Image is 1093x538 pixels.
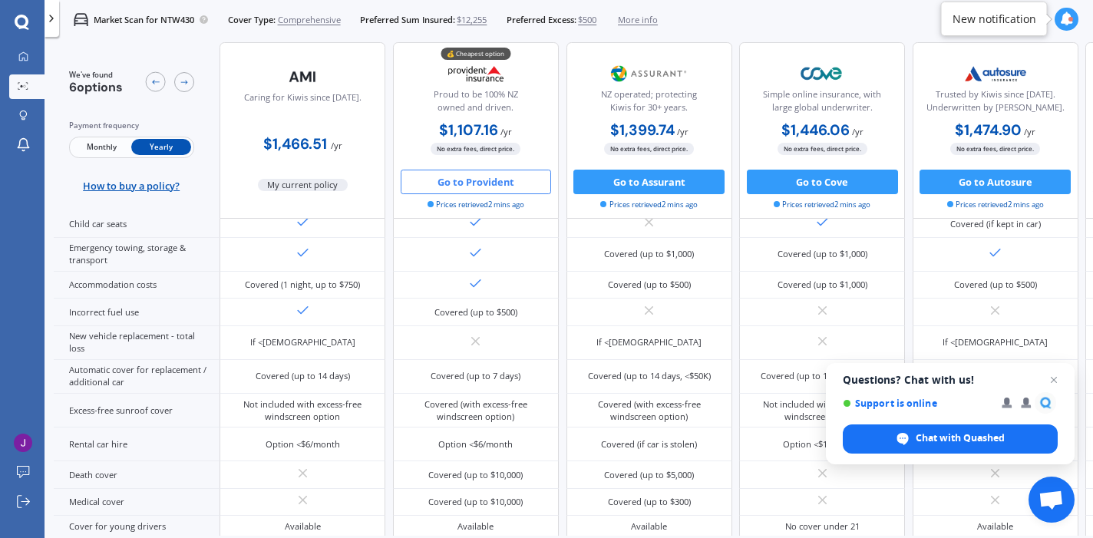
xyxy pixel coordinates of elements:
[610,120,675,140] b: $1,399.74
[1024,126,1035,137] span: / yr
[843,424,1058,454] div: Chat with Quashed
[54,210,220,237] div: Child car seats
[507,14,576,26] span: Preferred Excess:
[256,370,350,382] div: Covered (up to 14 days)
[601,438,697,451] div: Covered (if car is stolen)
[428,200,524,210] span: Prices retrieved 2 mins ago
[943,336,1048,348] div: If <[DEMOGRAPHIC_DATA]
[588,370,711,382] div: Covered (up to 14 days, <$50K)
[955,120,1022,140] b: $1,474.90
[435,58,517,89] img: Provident.png
[609,58,690,89] img: Assurant.png
[360,14,455,26] span: Preferred Sum Insured:
[131,140,191,156] span: Yearly
[1045,371,1063,389] span: Close chat
[596,336,702,348] div: If <[DEMOGRAPHIC_DATA]
[250,336,355,348] div: If <[DEMOGRAPHIC_DATA]
[404,88,548,119] div: Proud to be 100% NZ owned and driven.
[761,370,883,382] div: Covered (up to 14 days, <$80K)
[923,88,1068,119] div: Trusted by Kiwis since [DATE]. Underwritten by [PERSON_NAME].
[600,200,697,210] span: Prices retrieved 2 mins ago
[54,238,220,272] div: Emergency towing, storage & transport
[402,398,550,423] div: Covered (with excess-free windscreen option)
[618,14,658,26] span: More info
[785,520,860,533] div: No cover under 21
[331,140,342,151] span: / yr
[916,431,1005,445] span: Chat with Quashed
[947,200,1044,210] span: Prices retrieved 2 mins ago
[54,461,220,488] div: Death cover
[54,427,220,461] div: Rental car hire
[578,14,596,26] span: $500
[263,61,344,92] img: AMI-text-1.webp
[778,144,867,155] span: No extra fees, direct price.
[228,14,276,26] span: Cover Type:
[920,170,1071,194] button: Go to Autosure
[783,438,862,451] div: Option <$15/month
[69,70,123,81] span: We've found
[604,469,694,481] div: Covered (up to $5,000)
[54,326,220,360] div: New vehicle replacement - total loss
[576,398,723,423] div: Covered (with excess-free windscreen option)
[748,398,896,423] div: Not included with excess-free windscreen option
[500,126,512,137] span: / yr
[71,140,131,156] span: Monthly
[608,496,691,508] div: Covered (up to $300)
[401,170,552,194] button: Go to Provident
[428,469,523,481] div: Covered (up to $10,000)
[14,434,32,452] img: ACg8ocKh8jYvgXEINpOcPW-seSi5ABRyHX5X7o8vRN2YPfReeahHsQ=s96-c
[54,516,220,537] div: Cover for young drivers
[677,126,688,137] span: / yr
[852,126,864,137] span: / yr
[431,144,520,155] span: No extra fees, direct price.
[54,394,220,427] div: Excess-free sunroof cover
[266,438,340,451] div: Option <$6/month
[778,279,867,291] div: Covered (up to $1,000)
[83,180,180,192] span: How to buy a policy?
[604,248,694,260] div: Covered (up to $1,000)
[843,398,991,409] span: Support is online
[604,144,694,155] span: No extra fees, direct price.
[278,14,341,26] span: Comprehensive
[774,200,870,210] span: Prices retrieved 2 mins ago
[781,58,863,89] img: Cove.webp
[428,496,523,508] div: Covered (up to $10,000)
[54,360,220,394] div: Automatic cover for replacement / additional car
[608,279,691,291] div: Covered (up to $500)
[1029,477,1075,523] div: Open chat
[74,12,88,27] img: car.f15378c7a67c060ca3f3.svg
[54,489,220,516] div: Medical cover
[631,520,667,533] div: Available
[955,58,1036,89] img: Autosure.webp
[258,179,348,191] span: My current policy
[54,272,220,299] div: Accommodation costs
[229,398,377,423] div: Not included with excess-free windscreen option
[843,374,1058,386] span: Questions? Chat with us!
[244,91,362,122] div: Caring for Kiwis since [DATE].
[457,14,487,26] span: $12,255
[457,520,494,533] div: Available
[54,299,220,325] div: Incorrect fuel use
[434,306,517,319] div: Covered (up to $500)
[950,144,1040,155] span: No extra fees, direct price.
[438,438,513,451] div: Option <$6/month
[441,48,510,61] div: 💰 Cheapest option
[977,520,1013,533] div: Available
[778,248,867,260] div: Covered (up to $1,000)
[263,134,327,153] b: $1,466.51
[245,279,360,291] div: Covered (1 night, up to $750)
[953,12,1036,27] div: New notification
[69,120,194,132] div: Payment frequency
[431,370,520,382] div: Covered (up to 7 days)
[747,170,898,194] button: Go to Cove
[781,120,850,140] b: $1,446.06
[750,88,894,119] div: Simple online insurance, with large global underwriter.
[439,120,498,140] b: $1,107.16
[94,14,194,26] p: Market Scan for NTW430
[954,279,1037,291] div: Covered (up to $500)
[285,520,321,533] div: Available
[576,88,721,119] div: NZ operated; protecting Kiwis for 30+ years.
[69,79,123,95] span: 6 options
[950,218,1041,230] div: Covered (if kept in car)
[573,170,725,194] button: Go to Assurant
